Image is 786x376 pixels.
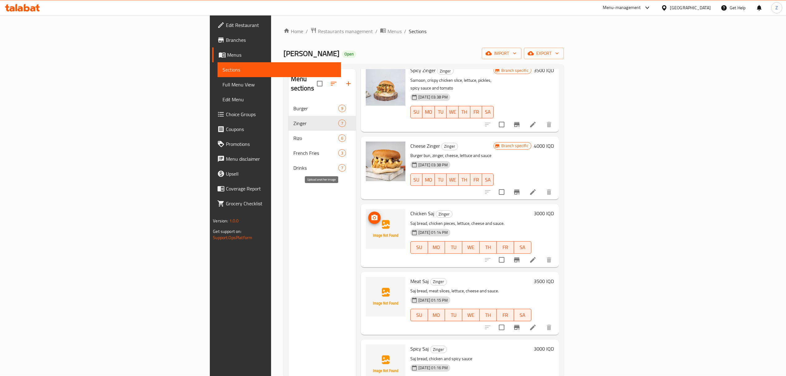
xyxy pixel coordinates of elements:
span: Menu disclaimer [226,155,336,163]
a: Grocery Checklist [212,196,341,211]
span: SU [413,107,420,116]
nav: breadcrumb [283,27,564,35]
span: Zinger [293,120,338,127]
span: 9 [339,106,346,111]
a: Restaurants management [310,27,373,35]
img: Chicken Saj [366,209,405,249]
span: Full Menu View [222,81,336,88]
span: MO [425,175,432,184]
nav: Menu sections [288,98,356,178]
button: WE [447,106,459,118]
span: Drinks [293,164,338,172]
button: TU [435,173,447,186]
button: SU [410,309,428,321]
span: Zinger [430,346,447,353]
h6: 3500 IQD [534,66,554,75]
span: Restaurants management [318,28,373,35]
span: 6 [339,135,346,141]
span: Choice Groups [226,111,336,118]
span: Spicy Zinger [410,66,436,75]
li: / [375,28,378,35]
span: export [529,50,559,57]
li: / [404,28,406,35]
span: TU [437,175,444,184]
span: 1.0.0 [229,217,239,225]
button: delete [542,117,556,132]
a: Coupons [212,122,341,137]
button: TU [445,309,462,321]
div: Menu-management [603,4,641,11]
p: Burger bun, zinger, cheese, lettuce and sauce [410,152,494,160]
button: TU [435,106,447,118]
button: MO [422,106,435,118]
button: Branch-specific-item [509,252,524,267]
p: Saj bread, chicken pieces, lettuce, cheese and sauce. [410,220,531,227]
a: Edit menu item [529,256,537,264]
button: SA [514,309,531,321]
div: items [338,105,346,112]
span: SA [516,243,529,252]
img: Spicy Zinger [366,66,405,106]
span: [DATE] 03:38 PM [416,162,450,168]
button: Branch-specific-item [509,185,524,199]
span: Upsell [226,170,336,177]
span: Sort sections [326,76,341,91]
button: TU [445,241,462,254]
span: FR [473,175,480,184]
div: French Fries3 [288,146,356,160]
span: 7 [339,120,346,126]
span: TU [447,311,460,320]
img: Cheese Zinger [366,142,405,181]
a: Menu disclaimer [212,151,341,166]
img: Meat Saj [366,277,405,317]
span: Edit Restaurant [226,21,336,29]
button: FR [497,241,514,254]
button: WE [447,173,459,186]
p: Samoon, crispy chicken slice, lettuce, pickles, spicy sauce and tomato [410,77,494,92]
button: delete [542,252,556,267]
span: Branches [226,36,336,44]
span: Spicy Saj [410,344,429,353]
span: Sections [409,28,426,35]
div: Open [342,50,356,58]
a: Branches [212,33,341,47]
button: MO [428,309,445,321]
span: FR [473,107,480,116]
button: FR [470,106,482,118]
span: French Fries [293,149,338,157]
button: Branch-specific-item [509,320,524,335]
span: TH [461,175,468,184]
span: 7 [339,165,346,171]
div: [GEOGRAPHIC_DATA] [670,4,711,11]
span: SA [516,311,529,320]
span: Get support on: [213,227,241,235]
span: Burger [293,105,338,112]
button: TH [459,106,470,118]
span: Rizo [293,134,338,142]
span: MO [430,311,443,320]
span: Select to update [495,118,508,131]
button: Add section [341,76,356,91]
a: Edit menu item [529,324,537,331]
button: MO [428,241,445,254]
span: [DATE] 01:16 PM [416,365,450,371]
span: [DATE] 01:14 PM [416,230,450,235]
span: Chicken Saj [410,209,434,218]
a: Sections [218,62,341,77]
span: Select to update [495,186,508,199]
button: export [524,48,564,59]
h6: 3500 IQD [534,277,554,286]
span: SU [413,243,425,252]
span: TH [482,311,494,320]
span: WE [465,243,477,252]
div: Burger9 [288,101,356,116]
button: delete [542,320,556,335]
span: SU [413,175,420,184]
button: MO [422,173,435,186]
span: Open [342,51,356,57]
h6: 4000 IQD [534,142,554,150]
span: Grocery Checklist [226,200,336,207]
